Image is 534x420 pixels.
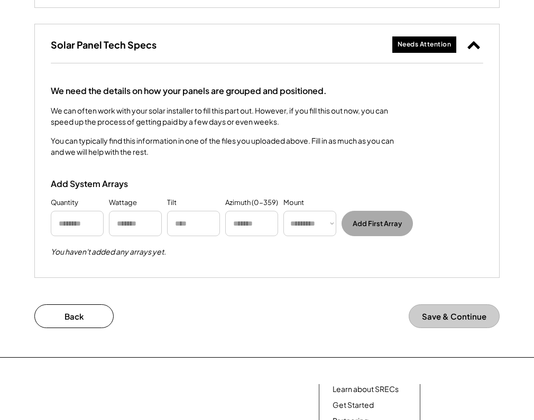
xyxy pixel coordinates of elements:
[51,85,327,97] div: We need the details on how your panels are grouped and positioned.
[51,198,78,208] div: Quantity
[34,304,114,328] button: Back
[342,211,413,236] button: Add First Array
[51,135,394,157] div: You can typically find this information in one of the files you uploaded above. Fill in as much a...
[333,384,399,395] a: Learn about SRECs
[225,198,278,208] div: Azimuth (0-359)
[51,105,394,127] div: We can often work with your solar installer to fill this part out. However, if you fill this out ...
[333,400,374,410] a: Get Started
[283,198,304,208] div: Mount
[409,304,500,328] button: Save & Continue
[51,179,156,190] div: Add System Arrays
[109,198,137,208] div: Wattage
[51,247,166,256] div: You haven't added any arrays yet.
[398,40,452,49] div: Needs Attention
[167,198,177,208] div: Tilt
[51,39,156,51] h3: Solar Panel Tech Specs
